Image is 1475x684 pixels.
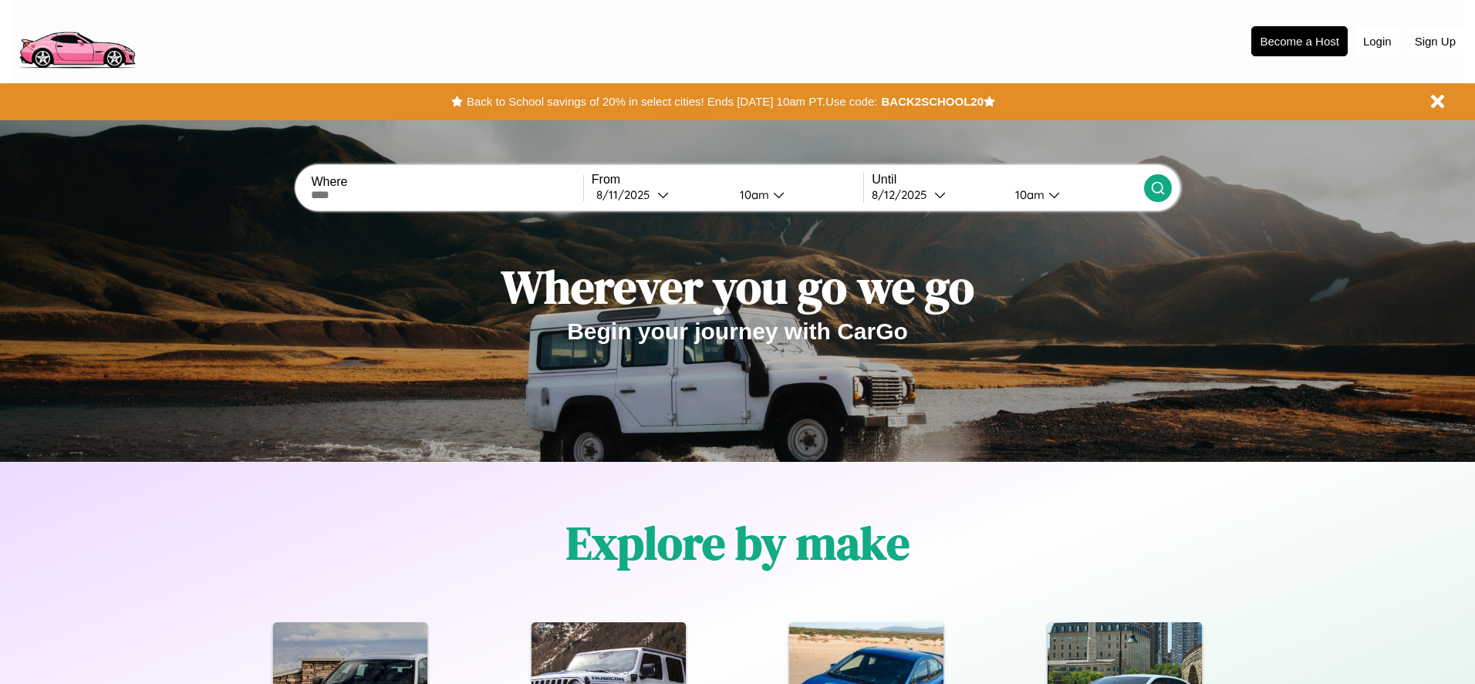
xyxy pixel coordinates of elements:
button: Login [1355,27,1399,56]
img: logo [12,8,142,72]
label: Until [872,173,1143,187]
label: From [592,173,863,187]
button: 10am [1003,187,1143,203]
b: BACK2SCHOOL20 [881,95,984,108]
h1: Explore by make [566,511,910,574]
label: Where [311,175,582,189]
button: Become a Host [1251,26,1348,56]
button: Sign Up [1407,27,1463,56]
button: 10am [727,187,863,203]
button: 8/11/2025 [592,187,727,203]
div: 8 / 12 / 2025 [872,187,934,202]
div: 10am [1008,187,1048,202]
button: Back to School savings of 20% in select cities! Ends [DATE] 10am PT.Use code: [463,91,881,113]
div: 8 / 11 / 2025 [596,187,657,202]
div: 10am [732,187,773,202]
